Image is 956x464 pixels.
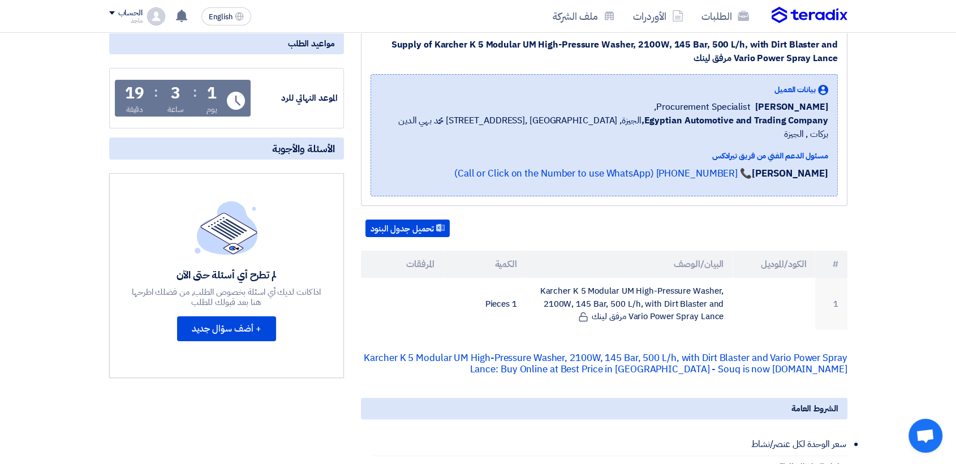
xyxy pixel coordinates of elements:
div: ساعة [167,104,184,115]
span: الأسئلة والأجوبة [272,142,335,155]
div: Open chat [908,419,942,453]
img: Teradix logo [772,7,847,24]
span: [PERSON_NAME] [755,100,828,114]
div: يوم [206,104,217,115]
div: مسئول الدعم الفني من فريق تيرادكس [380,150,828,162]
strong: [PERSON_NAME] [752,166,828,181]
div: الموعد النهائي للرد [253,92,338,105]
img: empty_state_list.svg [195,201,258,254]
div: ماجد [109,18,143,24]
th: # [815,251,847,278]
div: دقيقة [126,104,144,115]
div: اذا كانت لديك أي اسئلة بخصوص الطلب, من فضلك اطرحها هنا بعد قبولك للطلب [130,287,322,307]
img: profile_test.png [147,7,165,25]
span: الشروط العامة [791,402,838,415]
th: البيان/الوصف [526,251,733,278]
span: Procurement Specialist, [654,100,751,114]
td: Karcher K 5 Modular UM High-Pressure Washer, 2100W, 145 Bar, 500 L/h, with Dirt Blaster and Vario... [526,278,733,330]
td: 1 Pieces [443,278,526,330]
div: 1 [207,85,217,101]
span: الجيزة, [GEOGRAPHIC_DATA] ,[STREET_ADDRESS] محمد بهي الدين بركات , الجيزة [380,114,828,141]
li: سعر الوحدة لكل عنصر/نشاط [372,433,847,456]
b: Egyptian Automotive and Trading Company, [641,114,828,127]
button: English [201,7,251,25]
td: 1 [815,278,847,330]
a: الطلبات [692,3,758,29]
div: Supply of Karcher K 5 Modular UM High-Pressure Washer, 2100W, 145 Bar, 500 L/h, with Dirt Blaster... [371,38,838,65]
button: + أضف سؤال جديد [177,316,276,341]
div: 19 [125,85,144,101]
div: لم تطرح أي أسئلة حتى الآن [130,268,322,281]
span: بيانات العميل [774,84,816,96]
div: : [193,82,197,102]
div: الحساب [118,8,143,18]
button: تحميل جدول البنود [365,220,450,238]
th: الكود/الموديل [733,251,815,278]
th: المرفقات [361,251,443,278]
a: 📞 [PHONE_NUMBER] (Call or Click on the Number to use WhatsApp) [454,166,752,181]
a: ملف الشركة [544,3,624,29]
a: الأوردرات [624,3,692,29]
th: الكمية [443,251,526,278]
span: English [209,13,232,21]
a: Karcher K 5 Modular UM High-Pressure Washer, 2100W, 145 Bar, 500 L/h, with Dirt Blaster and Vario... [364,351,847,376]
div: 3 [171,85,180,101]
div: : [154,82,158,102]
div: مواعيد الطلب [109,33,344,54]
